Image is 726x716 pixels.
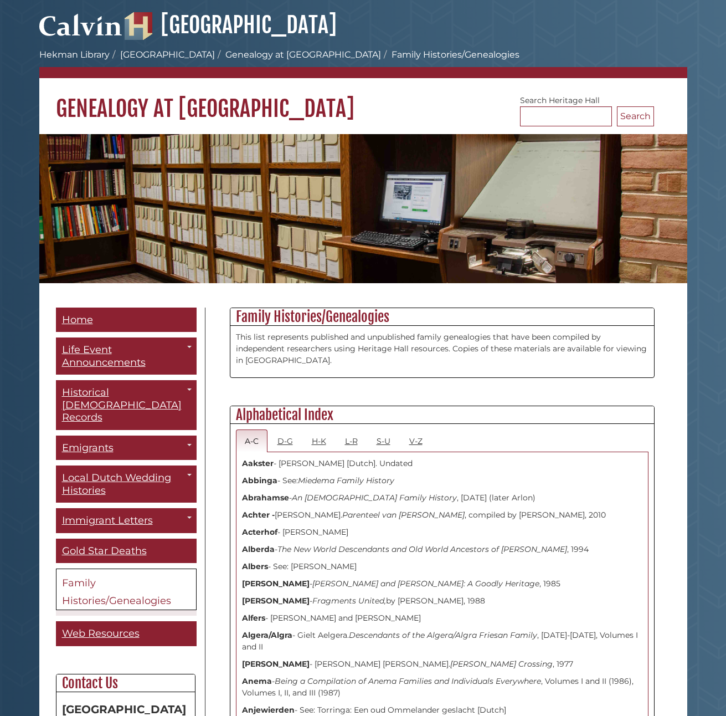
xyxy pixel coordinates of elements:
i: Descendants of the Algera/Algra Friesan Family [349,630,537,640]
a: Immigrant Letters [56,508,197,533]
a: Family Histories/Genealogies [56,569,197,610]
a: Life Event Announcements [56,337,197,375]
button: Search [617,106,654,126]
a: Gold Star Deaths [56,539,197,564]
span: Immigrant Letters [62,514,153,526]
i: An [DEMOGRAPHIC_DATA] Family History [292,493,457,503]
h2: Family Histories/Genealogies [230,308,654,326]
strong: [GEOGRAPHIC_DATA] [62,703,186,716]
strong: Alberda [242,544,275,554]
a: H-K [303,429,335,452]
img: Calvin [39,9,122,40]
p: - See: Torringa: Een oud Ommelander geslacht [Dutch] [242,704,642,716]
p: - [PERSON_NAME] [Dutch]. Undated [242,458,642,469]
span: Life Event Announcements [62,344,146,369]
i: Parenteel van [PERSON_NAME] [342,510,465,520]
strong: Achter - [242,510,275,520]
a: Web Resources [56,621,197,646]
p: [PERSON_NAME]. , compiled by [PERSON_NAME], 2010 [242,509,642,521]
strong: Anjewierden [242,705,295,715]
i: [PERSON_NAME] and [PERSON_NAME]: A Goodly Heritage [312,579,539,589]
p: - , 1994 [242,544,642,555]
p: - See: [242,475,642,487]
a: Home [56,308,197,333]
strong: [PERSON_NAME] [242,596,310,606]
p: This list represents published and unpublished family genealogies that have been compiled by inde... [236,331,648,366]
strong: Albers [242,561,268,571]
p: - , Volumes I and II (1986), Volumes I, II, and III (1987) [242,676,642,699]
span: Historical [DEMOGRAPHIC_DATA] Records [62,386,182,423]
strong: Anema [242,676,272,686]
span: Gold Star Deaths [62,545,147,557]
i: Being a Compilation of Anema Families and Individuals Everywhere [275,676,541,686]
p: - See: [PERSON_NAME] [242,561,642,572]
p: - [PERSON_NAME] [PERSON_NAME]. , 1977 [242,658,642,670]
h2: Alphabetical Index [230,406,654,424]
strong: Algera/Algra [242,630,292,640]
p: - Gielt Aelgera. , [DATE]-[DATE], Volumes I and II [242,630,642,653]
a: D-G [269,429,302,452]
span: Emigrants [62,442,114,454]
strong: Alfers [242,613,265,623]
h2: Contact Us [56,674,195,692]
a: V-Z [400,429,431,452]
li: Family Histories/Genealogies [381,48,519,62]
a: S-U [368,429,399,452]
a: Emigrants [56,436,197,461]
strong: Aakster [242,458,274,468]
strong: [PERSON_NAME] [242,659,310,669]
strong: [PERSON_NAME] [242,579,310,589]
p: - by [PERSON_NAME], 1988 [242,595,642,607]
a: L-R [336,429,367,452]
nav: breadcrumb [39,48,687,78]
strong: Abbinga [242,475,277,485]
strong: Acterhof [242,527,277,537]
a: Hekman Library [39,49,110,60]
a: Local Dutch Wedding Histories [56,466,197,503]
a: [GEOGRAPHIC_DATA] [125,11,337,39]
p: - [PERSON_NAME] and [PERSON_NAME] [242,612,642,624]
i: The New World Descendants and Old World Ancestors of [PERSON_NAME] [277,544,567,554]
a: Historical [DEMOGRAPHIC_DATA] Records [56,380,197,430]
i: Miedema Family History [298,475,394,485]
i: [PERSON_NAME] Crossing [450,659,553,669]
span: Family Histories/Genealogies [62,577,171,607]
p: - [PERSON_NAME] [242,526,642,538]
p: - , 1985 [242,578,642,590]
span: Web Resources [62,627,140,640]
strong: Abrahamse [242,493,289,503]
a: A-C [236,429,267,452]
img: Hekman Library Logo [125,12,152,40]
span: Home [62,314,93,326]
a: Genealogy at [GEOGRAPHIC_DATA] [225,49,381,60]
a: [GEOGRAPHIC_DATA] [120,49,215,60]
span: Local Dutch Wedding Histories [62,472,171,497]
a: Calvin University [39,25,122,35]
i: Fragments United, [312,596,386,606]
h1: Genealogy at [GEOGRAPHIC_DATA] [39,78,687,122]
p: - , [DATE] (later Arlon) [242,492,642,504]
